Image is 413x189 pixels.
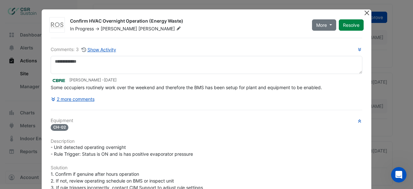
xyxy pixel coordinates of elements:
span: More [316,22,327,28]
button: 2 more comments [51,93,95,105]
span: In Progress [70,26,94,31]
div: Comments: 3 [51,46,116,53]
button: Close [363,9,370,16]
small: [PERSON_NAME] - [69,77,116,83]
span: Some occupiers routinely work over the weekend and therefore the BMS has been setup for plant and... [51,85,322,90]
span: -> [95,26,99,31]
img: Real Control Solutions [50,22,65,28]
img: CBRE [51,77,67,84]
h6: Description [51,139,362,144]
span: [PERSON_NAME] [101,26,137,31]
button: Show Activity [81,46,116,53]
h6: Equipment [51,118,362,123]
iframe: Intercom live chat [391,167,407,183]
span: [PERSON_NAME] [138,26,182,32]
button: More [312,19,336,31]
button: Resolve [339,19,364,31]
div: Confirm HVAC Overnight Operation (Energy Waste) [70,18,304,26]
span: 2025-09-22 12:10:21 [104,78,116,82]
span: - Unit detected operating overnight - Rule Trigger: Status is ON and is has positive evaporator p... [51,144,193,157]
span: CH-02 [51,124,68,131]
h6: Solution [51,165,362,171]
